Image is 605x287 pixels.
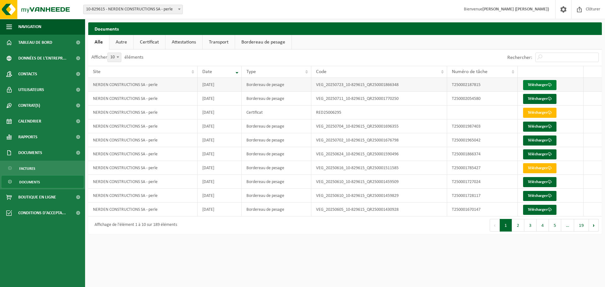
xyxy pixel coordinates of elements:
td: T250002187815 [447,78,518,92]
td: NERDEN CONSTRUCTIONS SA - perle [88,78,198,92]
label: Afficher éléments [91,55,143,60]
a: Télécharger [523,135,556,146]
span: Calendrier [18,113,41,129]
td: Bordereau de pesage [242,119,311,133]
button: 3 [524,219,537,232]
td: Bordereau de pesage [242,78,311,92]
label: Rechercher: [507,55,532,60]
td: [DATE] [198,203,242,216]
td: T250001866374 [447,147,518,161]
td: NERDEN CONSTRUCTIONS SA - perle [88,133,198,147]
a: Télécharger [523,108,556,118]
td: RED25006295 [311,106,447,119]
td: Certificat [242,106,311,119]
td: NERDEN CONSTRUCTIONS SA - perle [88,106,198,119]
a: Télécharger [523,205,556,215]
button: 19 [574,219,589,232]
td: Bordereau de pesage [242,203,311,216]
div: Affichage de l'élément 1 à 10 sur 189 éléments [91,220,177,231]
a: Attestations [165,35,202,49]
a: Alle [88,35,109,49]
td: VEG_20250702_10-829615_QR250001676798 [311,133,447,147]
td: Bordereau de pesage [242,161,311,175]
span: … [561,219,574,232]
span: Contrat(s) [18,98,40,113]
td: VEG_20250624_10-829615_QR250001590496 [311,147,447,161]
button: 5 [549,219,561,232]
td: NERDEN CONSTRUCTIONS SA - perle [88,175,198,189]
button: 4 [537,219,549,232]
span: Contacts [18,66,37,82]
td: T250001965042 [447,133,518,147]
td: NERDEN CONSTRUCTIONS SA - perle [88,189,198,203]
td: [DATE] [198,189,242,203]
span: Données de l'entrepr... [18,50,66,66]
td: T250001728117 [447,189,518,203]
td: T250001670147 [447,203,518,216]
a: Télécharger [523,191,556,201]
span: Tableau de bord [18,35,52,50]
td: Bordereau de pesage [242,133,311,147]
td: [DATE] [198,119,242,133]
td: Bordereau de pesage [242,189,311,203]
button: 1 [500,219,512,232]
strong: [PERSON_NAME] ([PERSON_NAME]) [482,7,549,12]
td: VEG_20250711_10-829615_QR250001770250 [311,92,447,106]
span: Date [202,69,212,74]
span: Type [246,69,256,74]
td: T250002054580 [447,92,518,106]
td: [DATE] [198,133,242,147]
span: Documents [19,176,40,188]
span: Navigation [18,19,41,35]
td: [DATE] [198,147,242,161]
a: Transport [203,35,235,49]
span: Conditions d'accepta... [18,205,66,221]
td: T250001987403 [447,119,518,133]
span: 10 [108,53,121,62]
a: Télécharger [523,80,556,90]
span: Utilisateurs [18,82,44,98]
button: Previous [490,219,500,232]
a: Autre [109,35,133,49]
td: Bordereau de pesage [242,92,311,106]
td: VEG_20250704_10-829615_QR250001696355 [311,119,447,133]
button: Next [589,219,599,232]
span: Site [93,69,101,74]
td: VEG_20250616_10-829615_QR250001511585 [311,161,447,175]
td: [DATE] [198,175,242,189]
td: NERDEN CONSTRUCTIONS SA - perle [88,161,198,175]
button: 2 [512,219,524,232]
td: [DATE] [198,78,242,92]
td: NERDEN CONSTRUCTIONS SA - perle [88,147,198,161]
a: Télécharger [523,94,556,104]
span: Boutique en ligne [18,189,56,205]
td: [DATE] [198,106,242,119]
td: VEG_20250610_10-829615_QR250001459829 [311,189,447,203]
a: Télécharger [523,163,556,173]
td: VEG_20250610_10-829615_QR250001459509 [311,175,447,189]
a: Documents [2,176,84,188]
td: Bordereau de pesage [242,147,311,161]
td: NERDEN CONSTRUCTIONS SA - perle [88,92,198,106]
a: Certificat [134,35,165,49]
td: Bordereau de pesage [242,175,311,189]
h2: Documents [88,22,602,35]
td: T250001785427 [447,161,518,175]
td: VEG_20250723_10-829615_QR250001866348 [311,78,447,92]
span: Factures [19,163,35,175]
span: Numéro de tâche [452,69,487,74]
td: NERDEN CONSTRUCTIONS SA - perle [88,203,198,216]
span: 10-829615 - NERDEN CONSTRUCTIONS SA - perle [83,5,183,14]
td: VEG_20250605_10-829615_QR250001430928 [311,203,447,216]
a: Factures [2,162,84,174]
span: Code [316,69,326,74]
td: [DATE] [198,92,242,106]
span: Rapports [18,129,37,145]
td: [DATE] [198,161,242,175]
span: Documents [18,145,42,161]
td: NERDEN CONSTRUCTIONS SA - perle [88,119,198,133]
td: T250001727024 [447,175,518,189]
a: Télécharger [523,177,556,187]
span: 10-829615 - NERDEN CONSTRUCTIONS SA - perle [84,5,182,14]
